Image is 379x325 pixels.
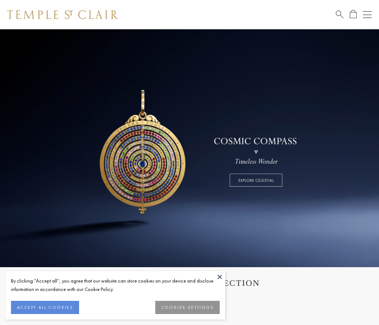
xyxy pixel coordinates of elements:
button: ACCEPT ALL COOKIES [11,301,79,314]
div: By clicking “Accept all”, you agree that our website can store cookies on your device and disclos... [11,277,220,294]
button: Open navigation [363,10,372,19]
img: Temple St. Clair [7,10,118,19]
button: COOKIES SETTINGS [155,301,220,314]
a: Open Shopping Bag [350,10,357,19]
a: Search [336,10,343,19]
